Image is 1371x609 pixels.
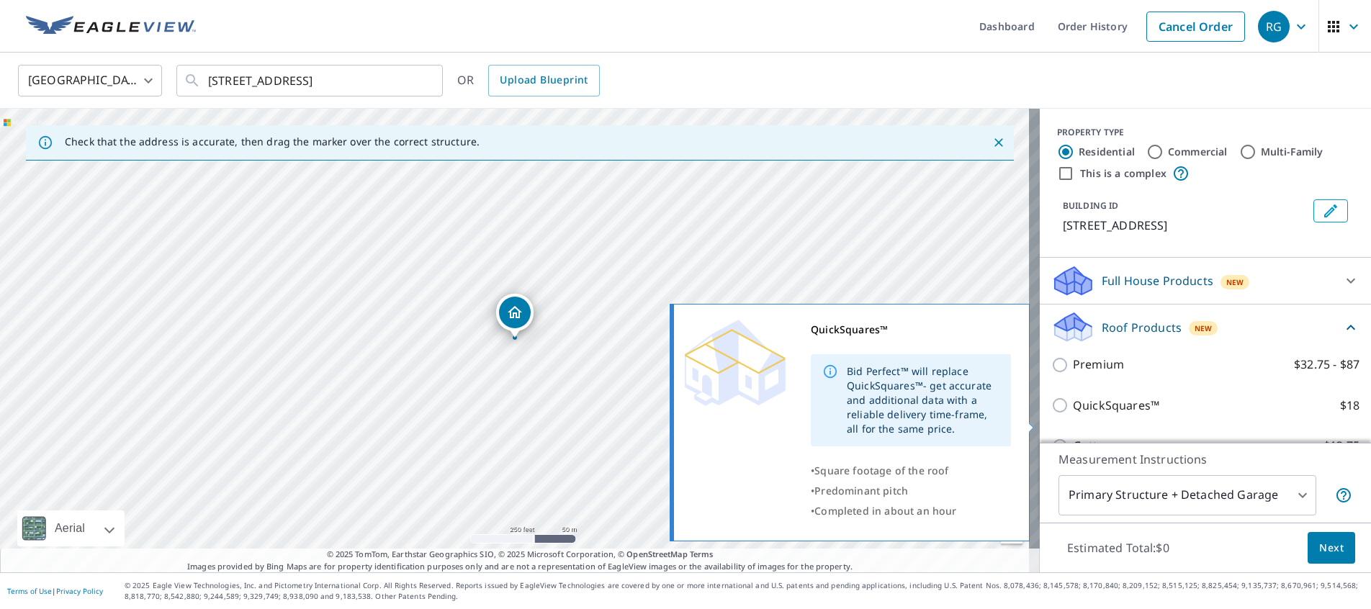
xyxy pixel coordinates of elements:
[50,510,89,546] div: Aerial
[1058,475,1316,515] div: Primary Structure + Detached Garage
[811,481,1011,501] div: •
[18,60,162,101] div: [GEOGRAPHIC_DATA]
[1168,145,1228,159] label: Commercial
[125,580,1364,602] p: © 2025 Eagle View Technologies, Inc. and Pictometry International Corp. All Rights Reserved. Repo...
[626,549,687,559] a: OpenStreetMap
[17,510,125,546] div: Aerial
[1226,276,1244,288] span: New
[1051,310,1359,344] div: Roof ProductsNew
[1102,319,1182,336] p: Roof Products
[811,461,1011,481] div: •
[811,501,1011,521] div: •
[989,133,1008,152] button: Close
[1057,126,1354,139] div: PROPERTY TYPE
[1079,145,1135,159] label: Residential
[1146,12,1245,42] a: Cancel Order
[488,65,599,96] a: Upload Blueprint
[1294,356,1359,374] p: $32.75 - $87
[690,549,714,559] a: Terms
[500,71,588,89] span: Upload Blueprint
[1058,451,1352,468] p: Measurement Instructions
[1102,272,1213,289] p: Full House Products
[1258,11,1290,42] div: RG
[1323,437,1359,455] p: $13.75
[208,60,413,101] input: Search by address or latitude-longitude
[1308,532,1355,564] button: Next
[65,135,480,148] p: Check that the address is accurate, then drag the marker over the correct structure.
[1340,397,1359,415] p: $18
[1073,437,1110,455] p: Gutter
[1063,217,1308,234] p: [STREET_ADDRESS]
[1319,539,1344,557] span: Next
[1313,199,1348,222] button: Edit building 1
[1261,145,1323,159] label: Multi-Family
[1051,263,1359,298] div: Full House ProductsNew
[1073,397,1159,415] p: QuickSquares™
[814,504,956,518] span: Completed in about an hour
[7,586,52,596] a: Terms of Use
[811,320,1011,340] div: QuickSquares™
[814,464,948,477] span: Square footage of the roof
[1056,532,1181,564] p: Estimated Total: $0
[685,320,786,406] img: Premium
[847,358,999,442] div: Bid Perfect™ will replace QuickSquares™- get accurate and additional data with a reliable deliver...
[327,549,714,561] span: © 2025 TomTom, Earthstar Geographics SIO, © 2025 Microsoft Corporation, ©
[7,587,103,595] p: |
[26,16,196,37] img: EV Logo
[814,484,908,497] span: Predominant pitch
[1073,356,1124,374] p: Premium
[1335,487,1352,504] span: Your report will include the primary structure and a detached garage if one exists.
[457,65,600,96] div: OR
[1080,166,1167,181] label: This is a complex
[1063,199,1118,212] p: BUILDING ID
[56,586,103,596] a: Privacy Policy
[1195,322,1213,334] span: New
[496,294,534,338] div: Dropped pin, building 1, Residential property, 2138 Lanco Dr NW Grand Rapids, MI 49504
